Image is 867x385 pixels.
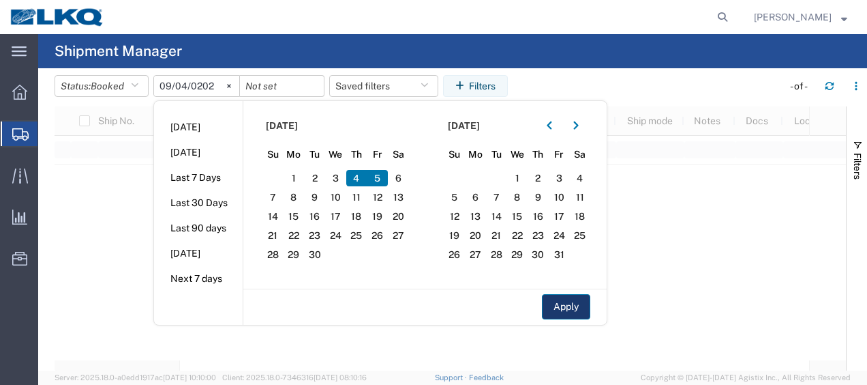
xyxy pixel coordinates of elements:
span: Fr [367,147,388,162]
span: 12 [444,208,466,225]
span: 15 [506,208,528,225]
span: 9 [528,189,549,205]
span: 11 [346,189,367,205]
li: [DATE] [154,140,243,165]
span: 7 [262,189,284,205]
span: 19 [367,208,388,225]
span: 24 [549,227,570,244]
h4: Shipment Manager [55,34,182,68]
span: Th [346,147,367,162]
span: 30 [528,246,549,263]
span: Copyright © [DATE]-[DATE] Agistix Inc., All Rights Reserved [641,372,851,384]
span: 28 [486,246,507,263]
span: 5 [444,189,466,205]
span: [DATE] 08:10:16 [314,373,367,382]
li: Last 90 days [154,216,243,241]
span: Mo [284,147,305,162]
span: Su [262,147,284,162]
a: Support [435,373,469,382]
img: logo [10,7,105,27]
span: 6 [465,189,486,205]
span: 27 [465,246,486,263]
span: 2 [528,170,549,186]
span: 22 [284,227,305,244]
span: 21 [486,227,507,244]
span: 25 [569,227,590,244]
span: Tu [486,147,507,162]
span: 25 [346,227,367,244]
button: Filters [443,75,508,97]
span: 11 [569,189,590,205]
span: Sa [388,147,409,162]
span: 15 [284,208,305,225]
span: 3 [549,170,570,186]
span: 17 [549,208,570,225]
span: 13 [465,208,486,225]
span: 6 [388,170,409,186]
span: 31 [549,246,570,263]
span: 16 [304,208,325,225]
span: Filters [852,153,863,180]
span: 8 [284,189,305,205]
span: [DATE] [266,119,298,133]
span: 23 [304,227,325,244]
span: 17 [325,208,346,225]
span: 28 [262,246,284,263]
button: Saved filters [329,75,438,97]
span: [DATE] [448,119,480,133]
span: 9 [304,189,325,205]
span: 1 [284,170,305,186]
span: 1 [506,170,528,186]
span: Server: 2025.18.0-a0edd1917ac [55,373,216,382]
span: 7 [486,189,507,205]
span: 16 [528,208,549,225]
span: 2 [304,170,325,186]
span: 13 [388,189,409,205]
a: Feedback [469,373,504,382]
span: 29 [284,246,305,263]
span: Robert Benette [754,10,832,25]
span: 8 [506,189,528,205]
span: Su [444,147,466,162]
span: We [506,147,528,162]
button: [PERSON_NAME] [753,9,848,25]
span: 19 [444,227,466,244]
span: Booked [91,81,124,91]
li: Next 7 days [154,266,243,291]
span: 5 [367,170,388,186]
button: Apply [542,294,590,319]
span: 23 [528,227,549,244]
span: [DATE] 10:10:00 [163,373,216,382]
span: 29 [506,246,528,263]
span: 20 [465,227,486,244]
span: Client: 2025.18.0-7346316 [222,373,367,382]
input: Not set [154,76,239,96]
span: 30 [304,246,325,263]
span: Mo [465,147,486,162]
button: Status:Booked [55,75,149,97]
span: 22 [506,227,528,244]
span: 12 [367,189,388,205]
span: 26 [367,227,388,244]
span: 10 [549,189,570,205]
span: We [325,147,346,162]
span: 24 [325,227,346,244]
div: - of - [790,79,814,94]
span: 4 [346,170,367,186]
span: 14 [486,208,507,225]
span: 18 [569,208,590,225]
span: 18 [346,208,367,225]
input: Not set [240,76,324,96]
li: [DATE] [154,115,243,140]
span: 3 [325,170,346,186]
span: Th [528,147,549,162]
li: [DATE] [154,241,243,266]
span: 4 [569,170,590,186]
li: Last 30 Days [154,190,243,216]
span: 14 [262,208,284,225]
span: 26 [444,246,466,263]
span: Fr [549,147,570,162]
span: 10 [325,189,346,205]
span: Sa [569,147,590,162]
span: 27 [388,227,409,244]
